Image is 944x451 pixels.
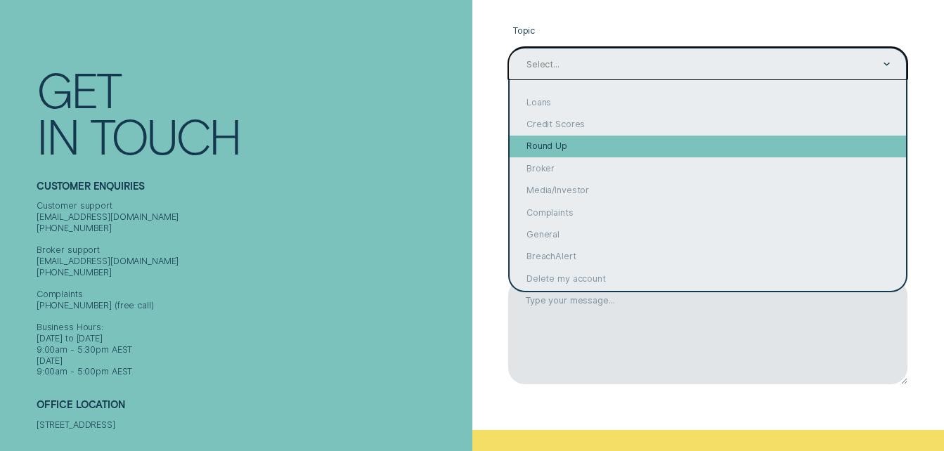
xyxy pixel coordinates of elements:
[90,112,240,159] div: Touch
[510,268,906,289] div: Delete my account
[37,200,467,377] div: Customer support [EMAIL_ADDRESS][DOMAIN_NAME] [PHONE_NUMBER] Broker support [EMAIL_ADDRESS][DOMAI...
[510,179,906,201] div: Media/Investor
[37,112,79,159] div: In
[510,157,906,179] div: Broker
[510,136,906,157] div: Round Up
[37,66,120,112] div: Get
[526,59,560,70] div: Select...
[510,246,906,268] div: BreachAlert
[510,91,906,113] div: Loans
[37,66,467,159] h1: Get In Touch
[510,223,906,245] div: General
[37,419,467,431] div: [STREET_ADDRESS]
[510,202,906,223] div: Complaints
[510,113,906,135] div: Credit Scores
[508,17,907,47] label: Topic
[37,181,467,200] h2: Customer Enquiries
[37,399,467,419] h2: Office Location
